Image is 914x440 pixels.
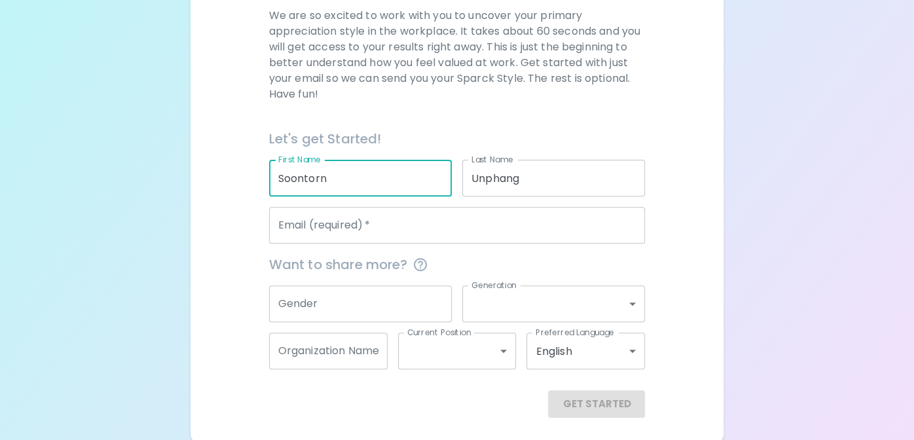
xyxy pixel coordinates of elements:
[526,333,645,369] div: English
[407,327,471,338] label: Current Position
[412,257,428,272] svg: This information is completely confidential and only used for aggregated appreciation studies at ...
[269,8,646,102] p: We are so excited to work with you to uncover your primary appreciation style in the workplace. I...
[269,254,646,275] span: Want to share more?
[278,154,321,165] label: First Name
[269,128,646,149] h6: Let's get Started!
[471,154,513,165] label: Last Name
[536,327,614,338] label: Preferred Language
[471,280,517,291] label: Generation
